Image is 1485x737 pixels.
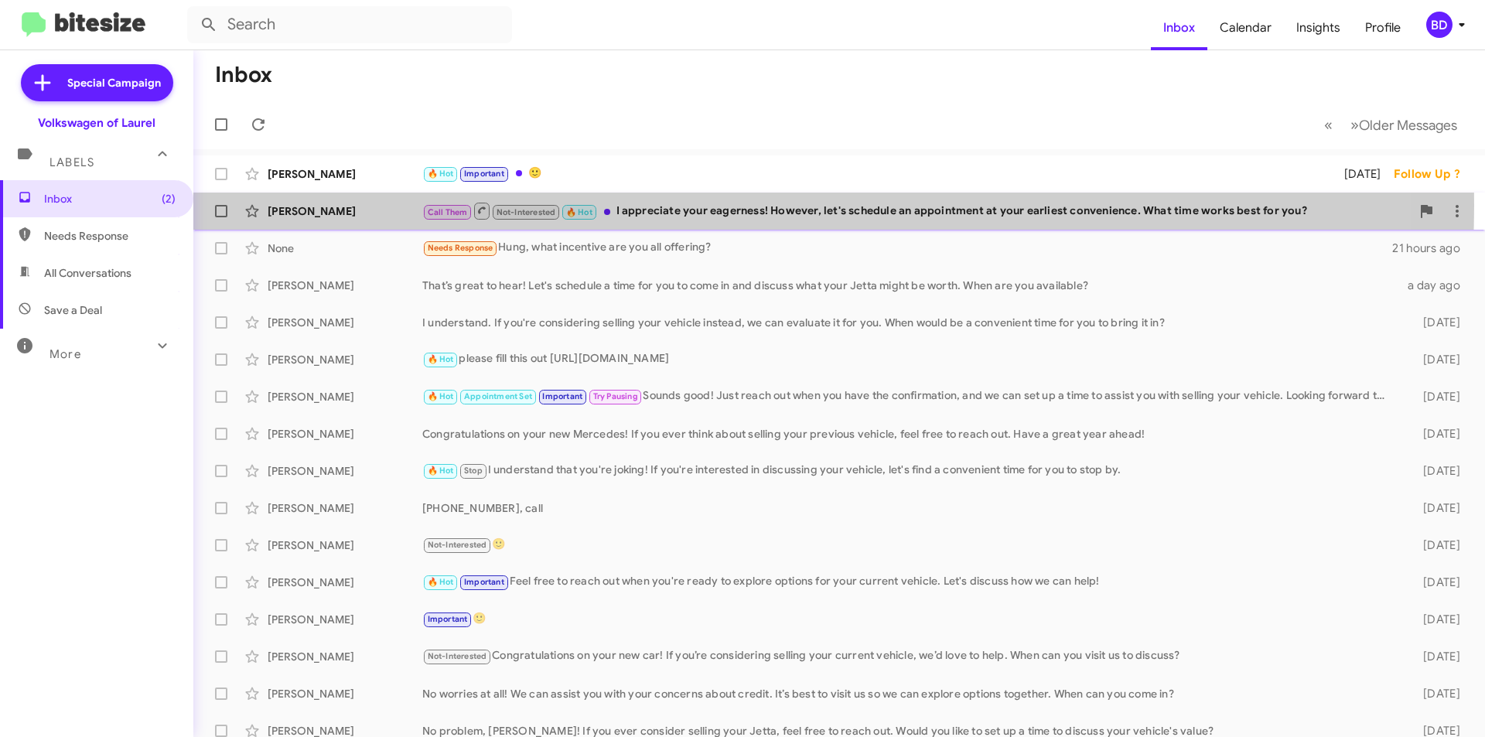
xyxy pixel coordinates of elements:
div: [DATE] [1398,537,1473,553]
div: Volkswagen of Laurel [38,115,155,131]
span: 🔥 Hot [428,354,454,364]
h1: Inbox [215,63,272,87]
div: 🙂 [422,536,1398,554]
button: Next [1341,109,1466,141]
span: Stop [464,466,483,476]
div: [PERSON_NAME] [268,352,422,367]
div: [PERSON_NAME] [268,315,422,330]
span: Not-Interested [428,651,487,661]
div: [DATE] [1398,352,1473,367]
div: BD [1426,12,1453,38]
div: 🙂 [422,165,1324,183]
div: 21 hours ago [1392,241,1473,256]
div: I understand. If you're considering selling your vehicle instead, we can evaluate it for you. Whe... [422,315,1398,330]
span: Not-Interested [497,207,556,217]
span: More [49,347,81,361]
div: That’s great to hear! Let's schedule a time for you to come in and discuss what your Jetta might ... [422,278,1398,293]
div: Follow Up ? [1394,166,1473,182]
span: Appointment Set [464,391,532,401]
div: [PERSON_NAME] [268,500,422,516]
span: (2) [162,191,176,206]
div: a day ago [1398,278,1473,293]
span: « [1324,115,1333,135]
a: Profile [1353,5,1413,50]
a: Calendar [1207,5,1284,50]
button: BD [1413,12,1468,38]
span: Important [464,169,504,179]
div: Congratulations on your new car! If you’re considering selling your current vehicle, we’d love to... [422,647,1398,665]
div: [PERSON_NAME] [268,389,422,404]
div: [PERSON_NAME] [268,203,422,219]
div: [PHONE_NUMBER], call [422,500,1398,516]
a: Special Campaign [21,64,173,101]
span: Needs Response [428,243,493,253]
div: [PERSON_NAME] [268,575,422,590]
input: Search [187,6,512,43]
div: [DATE] [1324,166,1394,182]
span: Labels [49,155,94,169]
div: [PERSON_NAME] [268,686,422,701]
span: Special Campaign [67,75,161,90]
span: Call Them [428,207,468,217]
div: No worries at all! We can assist you with your concerns about credit. It’s best to visit us so we... [422,686,1398,701]
span: Needs Response [44,228,176,244]
div: [DATE] [1398,463,1473,479]
span: All Conversations [44,265,131,281]
span: 🔥 Hot [566,207,592,217]
div: Congratulations on your new Mercedes! If you ever think about selling your previous vehicle, feel... [422,426,1398,442]
div: [DATE] [1398,426,1473,442]
div: please fill this out [URL][DOMAIN_NAME] [422,350,1398,368]
div: [PERSON_NAME] [268,649,422,664]
div: Feel free to reach out when you're ready to explore options for your current vehicle. Let's discu... [422,573,1398,591]
span: Save a Deal [44,302,102,318]
div: [PERSON_NAME] [268,166,422,182]
div: I appreciate your eagerness! However, let's schedule an appointment at your earliest convenience.... [422,201,1411,220]
div: [PERSON_NAME] [268,463,422,479]
div: Hung, what incentive are you all offering? [422,239,1392,257]
div: [DATE] [1398,500,1473,516]
div: [PERSON_NAME] [268,612,422,627]
span: 🔥 Hot [428,169,454,179]
div: [PERSON_NAME] [268,278,422,293]
span: 🔥 Hot [428,466,454,476]
span: Not-Interested [428,540,487,550]
div: [DATE] [1398,649,1473,664]
span: Try Pausing [593,391,638,401]
a: Insights [1284,5,1353,50]
span: 🔥 Hot [428,391,454,401]
span: » [1350,115,1359,135]
span: Important [428,614,468,624]
span: Important [542,391,582,401]
nav: Page navigation example [1316,109,1466,141]
div: None [268,241,422,256]
span: Important [464,577,504,587]
div: [DATE] [1398,686,1473,701]
div: [DATE] [1398,575,1473,590]
div: I understand that you're joking! If you're interested in discussing your vehicle, let's find a co... [422,462,1398,479]
span: Older Messages [1359,117,1457,134]
div: [PERSON_NAME] [268,426,422,442]
div: [DATE] [1398,315,1473,330]
div: Sounds good! Just reach out when you have the confirmation, and we can set up a time to assist yo... [422,387,1398,405]
div: [DATE] [1398,389,1473,404]
span: Inbox [44,191,176,206]
span: 🔥 Hot [428,577,454,587]
div: [DATE] [1398,612,1473,627]
a: Inbox [1151,5,1207,50]
div: [PERSON_NAME] [268,537,422,553]
div: 🙂 [422,610,1398,628]
button: Previous [1315,109,1342,141]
